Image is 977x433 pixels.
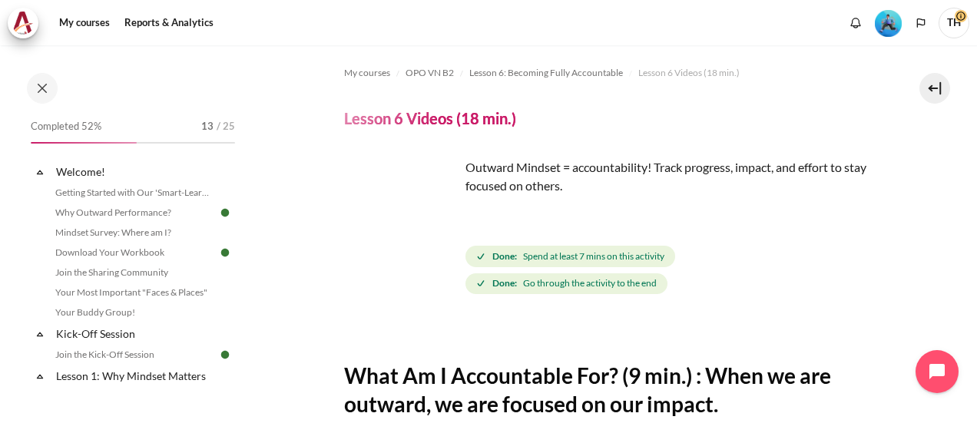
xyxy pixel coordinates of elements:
[939,8,969,38] span: TH
[51,243,218,262] a: Download Your Workbook
[31,142,137,144] div: 52%
[523,250,664,263] span: Spend at least 7 mins on this activity
[406,64,454,82] a: OPO VN B2
[523,276,657,290] span: Go through the activity to the end
[469,66,623,80] span: Lesson 6: Becoming Fully Accountable
[54,161,218,182] a: Welcome!
[638,66,740,80] span: Lesson 6 Videos (18 min.)
[344,158,868,195] p: Outward Mindset = accountability! Track progress, impact, and effort to stay focused on others.
[875,8,902,37] div: Level #3
[51,223,218,242] a: Mindset Survey: Where am I?
[51,203,218,222] a: Why Outward Performance?
[909,12,932,35] button: Languages
[31,119,101,134] span: Completed 52%
[869,8,908,37] a: Level #3
[218,206,232,220] img: Done
[406,66,454,80] span: OPO VN B2
[875,10,902,37] img: Level #3
[51,283,218,302] a: Your Most Important "Faces & Places"
[54,365,218,386] a: Lesson 1: Why Mindset Matters
[12,12,34,35] img: Architeck
[469,64,623,82] a: Lesson 6: Becoming Fully Accountable
[119,8,219,38] a: Reports & Analytics
[218,348,232,362] img: Done
[217,119,235,134] span: / 25
[32,326,48,342] span: Collapse
[344,362,868,418] h2: What Am I Accountable For? (9 min.) : When we are outward, we are focused on our impact.
[344,158,459,273] img: dsffd
[344,61,868,85] nav: Navigation bar
[8,8,46,38] a: Architeck Architeck
[218,246,232,259] img: Done
[51,345,218,364] a: Join the Kick-Off Session
[344,66,390,80] span: My courses
[51,263,218,282] a: Join the Sharing Community
[844,12,867,35] div: Show notification window with no new notifications
[51,303,218,322] a: Your Buddy Group!
[54,8,115,38] a: My courses
[51,183,218,202] a: Getting Started with Our 'Smart-Learning' Platform
[32,369,48,384] span: Collapse
[344,64,390,82] a: My courses
[51,388,218,406] a: Lesson 1 Videos (17 min.)
[201,119,214,134] span: 13
[218,390,232,404] img: Done
[492,250,517,263] strong: Done:
[939,8,969,38] a: User menu
[465,243,868,297] div: Completion requirements for Lesson 6 Videos (18 min.)
[32,164,48,180] span: Collapse
[344,108,516,128] h4: Lesson 6 Videos (18 min.)
[638,64,740,82] a: Lesson 6 Videos (18 min.)
[492,276,517,290] strong: Done:
[54,323,218,344] a: Kick-Off Session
